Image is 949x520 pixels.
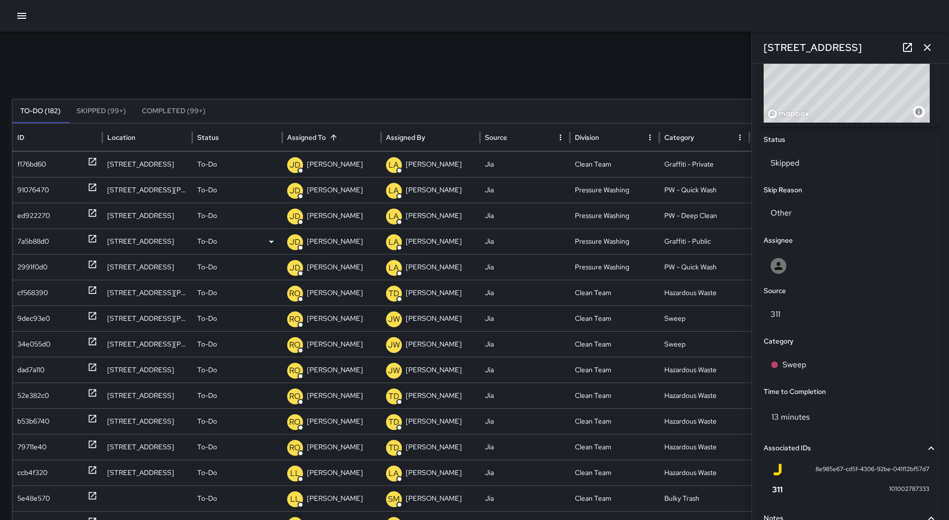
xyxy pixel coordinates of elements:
div: Jia [480,280,570,305]
p: To-Do [197,152,217,177]
div: 1150 Market Street [102,408,192,434]
p: LA [388,236,399,248]
p: [PERSON_NAME] [307,255,363,280]
p: [PERSON_NAME] [307,229,363,254]
p: [PERSON_NAME] [406,306,462,331]
p: TD [388,416,399,428]
div: Clean Team [570,460,660,485]
p: LL [290,493,300,505]
div: Pressure Washing [570,203,660,228]
div: PW - Quick Wash [659,254,749,280]
p: [PERSON_NAME] [406,203,462,228]
p: JD [290,159,301,171]
p: TD [388,390,399,402]
div: Division [575,133,599,142]
div: 9dec93e0 [17,306,50,331]
div: Assigned By [386,133,425,142]
div: Clean Team [570,305,660,331]
p: RO [289,390,301,402]
p: [PERSON_NAME] [406,255,462,280]
div: Clean Team [570,408,660,434]
p: JD [290,185,301,197]
div: dad7a110 [17,357,44,383]
div: Jia [480,357,570,383]
div: ccb4f320 [17,460,47,485]
p: To-Do [197,383,217,408]
p: RO [289,288,301,300]
div: Sweep [659,331,749,357]
p: To-Do [197,460,217,485]
div: Jia [480,203,570,228]
p: To-Do [197,357,217,383]
div: 1150 Market Street [102,383,192,408]
div: Graffiti - Private [659,151,749,177]
button: Completed (99+) [134,99,214,123]
p: LA [388,185,399,197]
p: TD [388,442,399,454]
div: 171 Grove Street [102,460,192,485]
p: To-Do [197,332,217,357]
p: [PERSON_NAME] [307,280,363,305]
p: To-Do [197,486,217,511]
div: Hazardous Waste [659,383,749,408]
div: Jia [480,485,570,511]
div: Pressure Washing [570,228,660,254]
div: Hazardous Waste [659,408,749,434]
p: [PERSON_NAME] [307,152,363,177]
p: To-Do [197,177,217,203]
div: Clean Team [570,434,660,460]
div: 3537 Fulton Street [102,280,192,305]
p: [PERSON_NAME] [307,486,363,511]
div: 79711e40 [17,434,46,460]
div: Jia [480,177,570,203]
p: LA [388,159,399,171]
div: Status [197,133,219,142]
p: [PERSON_NAME] [307,203,363,228]
div: 1150 Market Street [102,434,192,460]
p: RO [289,416,301,428]
p: To-Do [197,229,217,254]
p: [PERSON_NAME] [406,486,462,511]
p: LA [388,262,399,274]
p: [PERSON_NAME] [307,460,363,485]
div: PW - Deep Clean [659,203,749,228]
div: Clean Team [570,151,660,177]
div: ID [17,133,24,142]
p: To-Do [197,203,217,228]
div: 91076470 [17,177,49,203]
p: JW [388,365,400,377]
p: [PERSON_NAME] [307,357,363,383]
p: JW [388,313,400,325]
p: To-Do [197,434,217,460]
p: JD [290,262,301,274]
div: Jia [480,408,570,434]
div: Jia [480,305,570,331]
div: Clean Team [570,383,660,408]
p: [PERSON_NAME] [307,409,363,434]
div: 5e48e570 [17,486,50,511]
div: Hazardous Waste [659,280,749,305]
div: Jia [480,383,570,408]
p: JD [290,236,301,248]
div: Jia [480,331,570,357]
p: JD [290,211,301,222]
div: 23 Franklin Street [102,228,192,254]
p: SM [388,493,400,505]
div: Jia [480,460,570,485]
p: LA [388,211,399,222]
div: Jia [480,228,570,254]
div: Source [485,133,507,142]
div: Category [664,133,694,142]
div: 14 Larkin Street [102,305,192,331]
p: RO [289,442,301,454]
p: [PERSON_NAME] [307,306,363,331]
div: Hazardous Waste [659,434,749,460]
div: 101 Polk Street [102,254,192,280]
p: RO [289,313,301,325]
div: 246 Van Ness Avenue [102,177,192,203]
p: [PERSON_NAME] [307,383,363,408]
p: [PERSON_NAME] [406,229,462,254]
p: [PERSON_NAME] [406,177,462,203]
p: [PERSON_NAME] [307,434,363,460]
div: Jia [480,254,570,280]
